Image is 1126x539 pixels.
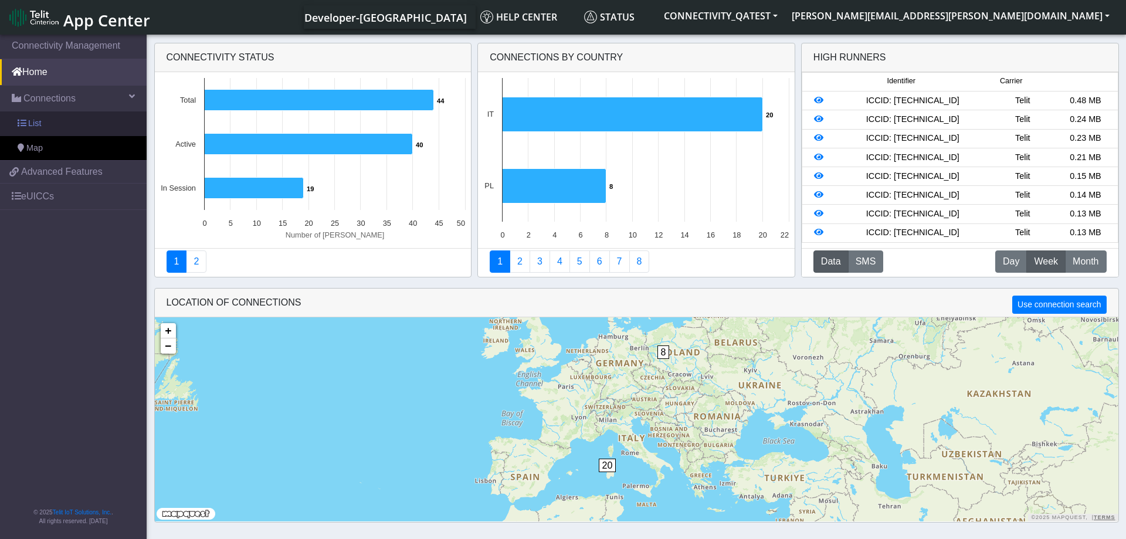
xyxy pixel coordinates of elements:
[609,250,630,273] a: Zero Session
[331,219,339,228] text: 25
[584,11,597,23] img: status.svg
[887,76,915,87] span: Identifier
[991,132,1054,145] div: Telit
[657,5,785,26] button: CONNECTIVITY_QATEST
[609,183,613,190] text: 8
[167,250,187,273] a: Connectivity status
[500,230,504,239] text: 0
[599,459,616,472] span: 20
[584,11,635,23] span: Status
[161,184,196,192] text: In Session
[527,230,531,239] text: 2
[991,208,1054,221] div: Telit
[732,230,741,239] text: 18
[629,250,650,273] a: Not Connected for 30 days
[53,509,111,516] a: Telit IoT Solutions, Inc.
[279,219,287,228] text: 15
[552,230,557,239] text: 4
[991,226,1054,239] div: Telit
[785,5,1117,26] button: [PERSON_NAME][EMAIL_ADDRESS][PERSON_NAME][DOMAIN_NAME]
[1054,208,1117,221] div: 0.13 MB
[1073,255,1098,269] span: Month
[457,219,465,228] text: 50
[286,230,385,239] text: Number of [PERSON_NAME]
[848,250,884,273] button: SMS
[657,345,670,359] span: 8
[9,8,59,27] img: logo-telit-cinterion-gw-new.png
[766,111,773,118] text: 20
[490,250,510,273] a: Connections By Country
[834,170,991,183] div: ICCID: [TECHNICAL_ID]
[155,289,1118,317] div: LOCATION OF CONNECTIONS
[383,219,391,228] text: 35
[550,250,570,273] a: Connections By Carrier
[9,5,148,30] a: App Center
[487,110,494,118] text: IT
[991,113,1054,126] div: Telit
[1054,226,1117,239] div: 0.13 MB
[155,43,472,72] div: Connectivity status
[579,230,583,239] text: 6
[654,230,663,239] text: 12
[991,189,1054,202] div: Telit
[834,132,991,145] div: ICCID: [TECHNICAL_ID]
[161,323,176,338] a: Zoom in
[991,170,1054,183] div: Telit
[781,230,789,239] text: 22
[180,96,196,104] text: Total
[707,230,715,239] text: 16
[253,219,261,228] text: 10
[1003,255,1019,269] span: Day
[304,5,466,29] a: Your current platform instance
[186,250,206,273] a: Deployment status
[629,230,637,239] text: 10
[569,250,590,273] a: Usage by Carrier
[579,5,657,29] a: Status
[530,250,550,273] a: Usage per Country
[435,219,443,228] text: 45
[229,219,233,228] text: 5
[478,43,795,72] div: Connections By Country
[834,94,991,107] div: ICCID: [TECHNICAL_ID]
[304,11,467,25] span: Developer-[GEOGRAPHIC_DATA]
[834,208,991,221] div: ICCID: [TECHNICAL_ID]
[680,230,689,239] text: 14
[813,250,849,273] button: Data
[490,250,783,273] nav: Summary paging
[1054,170,1117,183] div: 0.15 MB
[510,250,530,273] a: Carrier
[991,151,1054,164] div: Telit
[1054,94,1117,107] div: 0.48 MB
[589,250,610,273] a: 14 Days Trend
[1026,250,1066,273] button: Week
[409,219,417,228] text: 40
[28,117,41,130] span: List
[304,219,313,228] text: 20
[995,250,1027,273] button: Day
[605,230,609,239] text: 8
[63,9,150,31] span: App Center
[834,189,991,202] div: ICCID: [TECHNICAL_ID]
[1054,189,1117,202] div: 0.14 MB
[307,185,314,192] text: 19
[26,142,43,155] span: Map
[1054,113,1117,126] div: 0.24 MB
[1028,514,1118,521] div: ©2025 MapQuest, |
[476,5,579,29] a: Help center
[480,11,557,23] span: Help center
[813,50,886,65] div: High Runners
[834,151,991,164] div: ICCID: [TECHNICAL_ID]
[484,181,494,190] text: PL
[1094,514,1115,520] a: Terms
[991,94,1054,107] div: Telit
[161,338,176,354] a: Zoom out
[357,219,365,228] text: 30
[1054,132,1117,145] div: 0.23 MB
[21,165,103,179] span: Advanced Features
[416,141,423,148] text: 40
[175,140,196,148] text: Active
[1000,76,1022,87] span: Carrier
[202,219,206,228] text: 0
[1065,250,1106,273] button: Month
[834,226,991,239] div: ICCID: [TECHNICAL_ID]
